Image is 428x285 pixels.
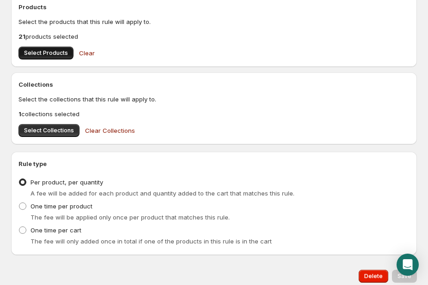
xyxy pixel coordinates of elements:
[18,2,410,12] h2: Products
[364,273,383,280] span: Delete
[79,48,95,58] span: Clear
[73,44,100,62] button: Clear
[31,214,230,221] span: The fee will be applied only once per product that matches this rule.
[31,178,103,186] span: Per product, per quantity
[18,33,25,40] b: 21
[31,202,92,210] span: One time per product
[85,126,135,135] span: Clear Collections
[18,80,410,89] h2: Collections
[18,109,410,119] p: collections selected
[18,32,410,41] p: products selected
[24,49,68,57] span: Select Products
[18,110,21,118] b: 1
[31,237,272,245] span: The fee will only added once in total if one of the products in this rule is in the cart
[18,95,410,104] p: Select the collections that this rule will apply to.
[18,159,410,168] h2: Rule type
[79,121,141,140] button: Clear Collections
[18,17,410,26] p: Select the products that this rule will apply to.
[31,226,81,234] span: One time per cart
[359,270,388,283] button: Delete
[397,254,419,276] div: Open Intercom Messenger
[31,190,294,197] span: A fee will be added for each product and quantity added to the cart that matches this rule.
[18,47,73,59] button: Select Products
[18,124,79,137] button: Select Collections
[24,127,74,134] span: Select Collections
